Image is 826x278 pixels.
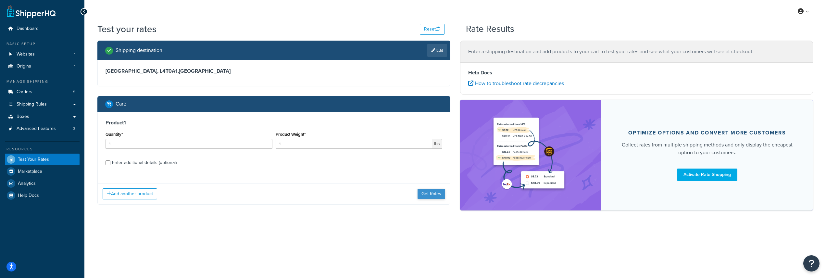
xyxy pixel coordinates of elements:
[17,126,56,132] span: Advanced Features
[17,26,39,32] span: Dashboard
[5,86,80,98] li: Carriers
[5,190,80,201] a: Help Docs
[106,160,110,165] input: Enter additional details (optional)
[490,109,571,201] img: feature-image-rateshop-7084cbbcb2e67ef1d54c2e976f0e592697130d5817b016cf7cc7e13314366067.png
[18,181,36,186] span: Analytics
[5,111,80,123] a: Boxes
[5,123,80,135] li: Advanced Features
[628,130,786,136] div: Optimize options and convert more customers
[420,24,444,35] button: Reset
[5,60,80,72] li: Origins
[17,64,31,69] span: Origins
[116,47,164,53] h2: Shipping destination :
[73,126,75,132] span: 3
[468,69,805,77] h4: Help Docs
[432,139,442,149] span: lbs
[5,23,80,35] a: Dashboard
[5,166,80,177] a: Marketplace
[74,52,75,57] span: 1
[468,47,805,56] p: Enter a shipping destination and add products to your cart to test your rates and see what your c...
[74,64,75,69] span: 1
[677,169,737,181] a: Activate Rate Shopping
[17,52,35,57] span: Websites
[5,60,80,72] a: Origins1
[97,23,156,35] h1: Test your rates
[5,123,80,135] a: Advanced Features3
[5,86,80,98] a: Carriers5
[106,68,442,74] h3: [GEOGRAPHIC_DATA], L4T0A1 , [GEOGRAPHIC_DATA]
[5,154,80,165] a: Test Your Rates
[112,158,177,167] div: Enter additional details (optional)
[276,132,306,137] label: Product Weight*
[103,188,157,199] button: Add another product
[5,146,80,152] div: Resources
[106,120,442,126] h3: Product 1
[617,141,797,157] div: Collect rates from multiple shipping methods and only display the cheapest option to your customers.
[5,79,80,84] div: Manage Shipping
[73,89,75,95] span: 5
[18,193,39,198] span: Help Docs
[466,24,514,34] h2: Rate Results
[5,178,80,189] a: Analytics
[17,89,32,95] span: Carriers
[5,48,80,60] a: Websites1
[18,169,42,174] span: Marketplace
[18,157,49,162] span: Test Your Rates
[427,44,447,57] a: Edit
[5,98,80,110] a: Shipping Rules
[17,102,47,107] span: Shipping Rules
[468,80,564,87] a: How to troubleshoot rate discrepancies
[17,114,29,120] span: Boxes
[5,48,80,60] li: Websites
[116,101,126,107] h2: Cart :
[5,41,80,47] div: Basic Setup
[418,189,445,199] button: Get Rates
[106,132,123,137] label: Quantity*
[106,139,272,149] input: 0
[803,255,820,272] button: Open Resource Center
[276,139,432,149] input: 0.00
